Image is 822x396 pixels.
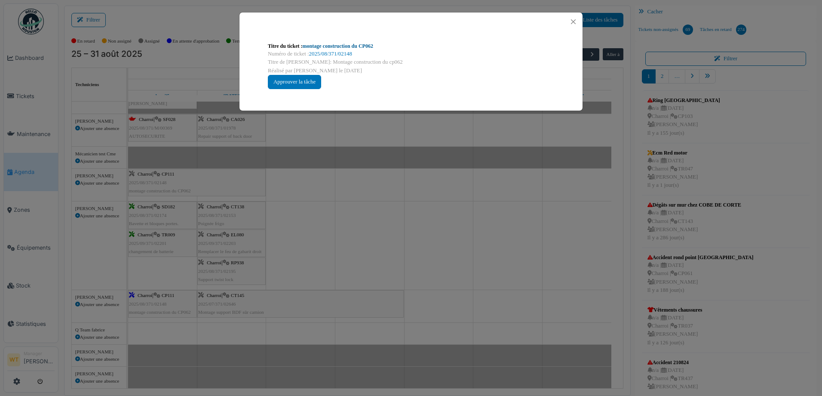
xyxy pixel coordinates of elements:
[303,43,373,49] a: montage construction du CP062
[268,67,554,75] div: Réalisé par [PERSON_NAME] le [DATE]
[268,42,554,50] div: Titre du ticket :
[268,58,554,66] div: Titre de [PERSON_NAME]: Montage construction du cp062
[268,50,554,58] div: Numéro de ticket :
[567,16,579,28] button: Close
[309,51,352,57] a: 2025/08/371/02148
[268,75,321,89] div: Approuver la tâche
